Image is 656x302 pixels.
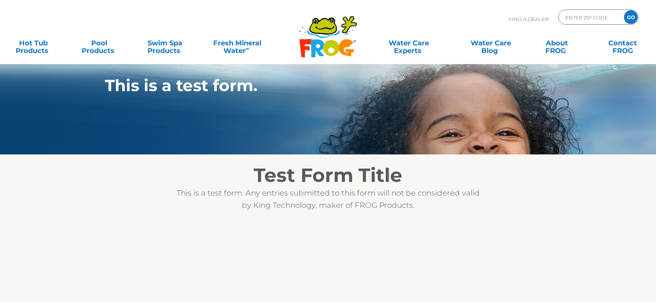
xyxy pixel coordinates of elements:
[597,35,648,51] a: ContactFROG
[564,12,616,23] input: Zip Code Form
[105,76,516,95] h1: This is a test form.
[205,35,269,51] a: Fresh MineralWater∞
[465,35,516,51] a: Water CareBlog
[246,45,249,51] sup: ∞
[531,35,582,51] a: AboutFROG
[367,35,450,51] a: Water CareExperts
[624,10,638,24] input: GO
[8,35,59,51] a: Hot TubProducts
[140,35,191,51] a: Swim SpaProducts
[74,35,125,51] a: PoolProducts
[172,187,484,211] p: This is a test form. Any entries submitted to this form will not be considered valid by King Tech...
[509,10,548,29] p: Find A Dealer
[172,164,484,187] h2: Test Form Title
